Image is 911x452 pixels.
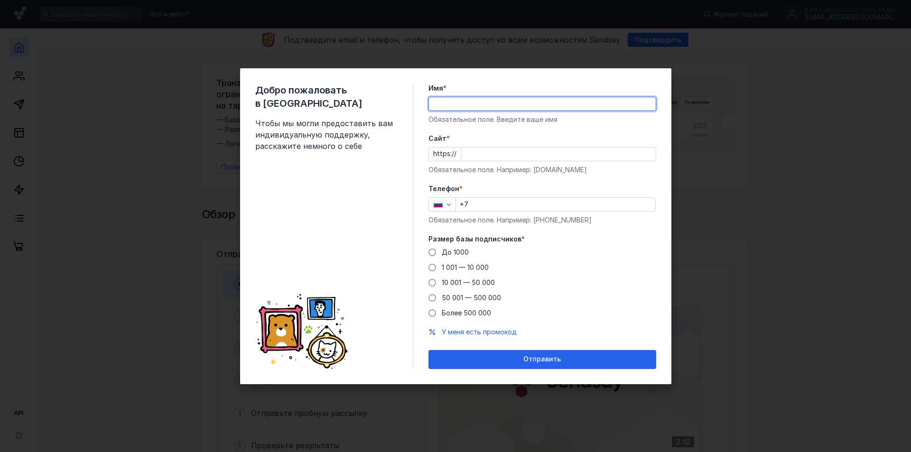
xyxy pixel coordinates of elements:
span: Чтобы мы могли предоставить вам индивидуальную поддержку, расскажите немного о себе [255,118,398,152]
div: Обязательное поле. Например: [DOMAIN_NAME] [428,165,656,175]
div: Обязательное поле. Например: [PHONE_NUMBER] [428,215,656,225]
span: Телефон [428,184,459,194]
span: До 1000 [442,248,469,256]
span: Имя [428,83,443,93]
button: У меня есть промокод [442,327,517,337]
span: Более 500 000 [442,309,491,317]
span: Размер базы подписчиков [428,234,521,244]
span: Добро пожаловать в [GEOGRAPHIC_DATA] [255,83,398,110]
span: Отправить [523,355,561,363]
span: 1 001 — 10 000 [442,263,489,271]
span: У меня есть промокод [442,328,517,336]
span: 50 001 — 500 000 [442,294,501,302]
button: Отправить [428,350,656,369]
div: Обязательное поле. Введите ваше имя [428,115,656,124]
span: 10 001 — 50 000 [442,278,495,286]
span: Cайт [428,134,446,143]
